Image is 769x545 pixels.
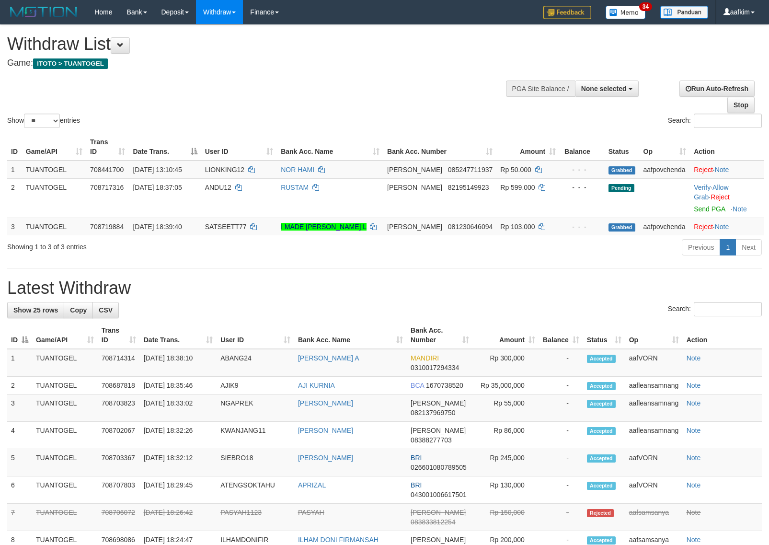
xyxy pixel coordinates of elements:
span: ITOTO > TUANTOGEL [33,58,108,69]
td: aafpovchenda [640,161,690,179]
td: TUANTOGEL [32,449,98,476]
th: Amount: activate to sort column ascending [473,322,539,349]
a: Note [687,536,701,544]
td: 1 [7,161,22,179]
td: NGAPREK [217,394,294,422]
td: TUANTOGEL [32,504,98,531]
th: Date Trans.: activate to sort column descending [129,133,201,161]
td: 5 [7,449,32,476]
span: Accepted [587,536,616,545]
a: AJI KURNIA [298,382,335,389]
a: Previous [682,239,720,255]
td: AJIK9 [217,377,294,394]
td: TUANTOGEL [32,377,98,394]
td: 1 [7,349,32,377]
span: ANDU12 [205,184,231,191]
th: Balance: activate to sort column ascending [539,322,583,349]
span: Copy [70,306,87,314]
a: Next [735,239,762,255]
a: Note [715,166,729,174]
a: [PERSON_NAME] [298,427,353,434]
th: Amount: activate to sort column ascending [496,133,560,161]
th: Action [683,322,762,349]
th: Op: activate to sort column ascending [640,133,690,161]
a: Reject [694,166,713,174]
td: [DATE] 18:32:12 [140,449,217,476]
td: Rp 150,000 [473,504,539,531]
span: BCA [411,382,424,389]
td: 3 [7,394,32,422]
img: Button%20Memo.svg [606,6,646,19]
td: aafleansamnang [625,377,683,394]
th: User ID: activate to sort column ascending [201,133,277,161]
th: ID: activate to sort column descending [7,322,32,349]
td: 708714314 [98,349,140,377]
td: - [539,349,583,377]
span: Copy 081230646094 to clipboard [448,223,493,231]
span: Accepted [587,454,616,463]
span: [DATE] 18:39:40 [133,223,182,231]
span: SATSEETT77 [205,223,247,231]
span: Pending [608,184,634,192]
span: Accepted [587,482,616,490]
td: 2 [7,178,22,218]
td: 708687818 [98,377,140,394]
span: Copy 0310017294334 to clipboard [411,364,459,371]
th: User ID: activate to sort column ascending [217,322,294,349]
a: APRIZAL [298,481,326,489]
td: [DATE] 18:35:46 [140,377,217,394]
th: Trans ID: activate to sort column ascending [98,322,140,349]
a: Stop [727,97,755,113]
a: [PERSON_NAME] [298,454,353,462]
span: Grabbed [608,223,635,232]
input: Search: [694,302,762,316]
td: Rp 245,000 [473,449,539,476]
span: None selected [581,85,627,93]
a: NOR HAMI [281,166,314,174]
td: Rp 86,000 [473,422,539,449]
a: RUSTAM [281,184,309,191]
h1: Withdraw List [7,35,503,54]
a: Reject [711,193,730,201]
span: Grabbed [608,166,635,174]
th: Game/API: activate to sort column ascending [32,322,98,349]
th: Balance [560,133,605,161]
label: Search: [668,302,762,316]
a: 1 [720,239,736,255]
td: - [539,504,583,531]
span: Copy 085247711937 to clipboard [448,166,493,174]
td: aafpovchenda [640,218,690,235]
a: Note [687,509,701,516]
td: TUANTOGEL [22,178,86,218]
td: TUANTOGEL [32,349,98,377]
span: Copy 82195149923 to clipboard [448,184,489,191]
a: [PERSON_NAME] A [298,354,359,362]
span: Accepted [587,427,616,435]
td: aafleansamnang [625,394,683,422]
span: [PERSON_NAME] [411,399,466,407]
span: Rp 599.000 [500,184,535,191]
td: PASYAH1123 [217,504,294,531]
a: Note [715,223,729,231]
span: [PERSON_NAME] [411,536,466,544]
a: Run Auto-Refresh [679,81,755,97]
span: 708717316 [90,184,124,191]
span: Copy 1670738520 to clipboard [426,382,463,389]
a: Note [687,481,701,489]
td: 708707803 [98,476,140,504]
div: - - - [563,222,601,232]
div: - - - [563,165,601,174]
th: Bank Acc. Name: activate to sort column ascending [294,322,407,349]
a: Reject [694,223,713,231]
td: TUANTOGEL [22,218,86,235]
th: ID [7,133,22,161]
th: Status: activate to sort column ascending [583,322,625,349]
a: Allow Grab [694,184,728,201]
td: [DATE] 18:33:02 [140,394,217,422]
span: [PERSON_NAME] [387,184,442,191]
h1: Latest Withdraw [7,278,762,298]
span: 34 [639,2,652,11]
span: MANDIRI [411,354,439,362]
div: PGA Site Balance / [506,81,575,97]
div: Showing 1 to 3 of 3 entries [7,238,313,252]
